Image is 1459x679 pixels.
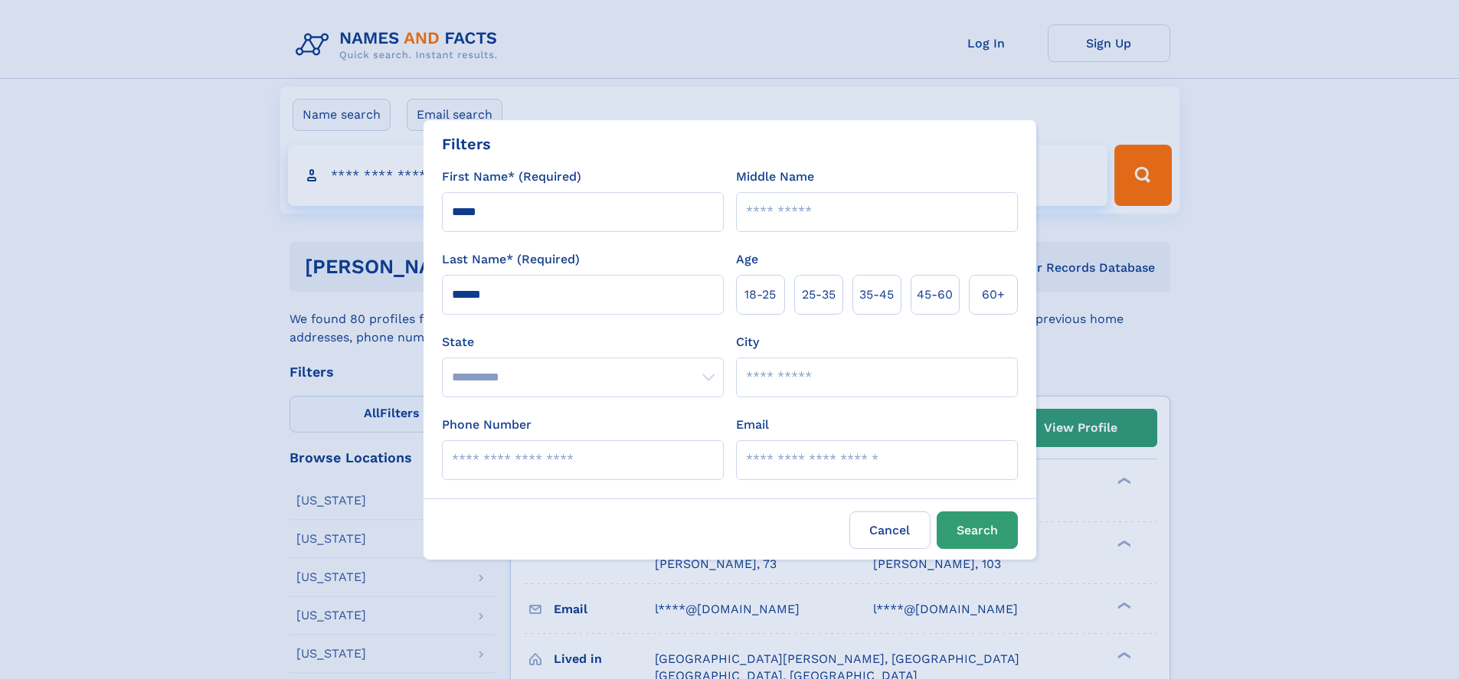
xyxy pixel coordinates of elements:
[736,168,814,186] label: Middle Name
[736,416,769,434] label: Email
[442,333,724,351] label: State
[937,511,1018,549] button: Search
[442,132,491,155] div: Filters
[442,416,532,434] label: Phone Number
[736,333,759,351] label: City
[917,286,953,304] span: 45‑60
[802,286,836,304] span: 25‑35
[859,286,894,304] span: 35‑45
[849,511,931,549] label: Cancel
[982,286,1005,304] span: 60+
[442,250,580,269] label: Last Name* (Required)
[736,250,758,269] label: Age
[744,286,776,304] span: 18‑25
[442,168,581,186] label: First Name* (Required)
